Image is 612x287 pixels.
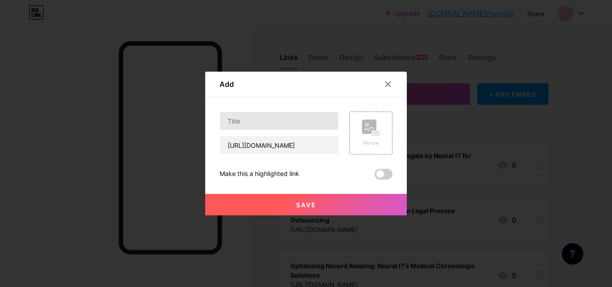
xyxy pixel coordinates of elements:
input: URL [220,136,338,154]
div: Picture [362,140,380,146]
div: Make this a highlighted link [220,169,299,180]
input: Title [220,112,338,130]
span: Save [296,201,316,209]
button: Save [205,194,407,215]
div: Add [220,79,234,90]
